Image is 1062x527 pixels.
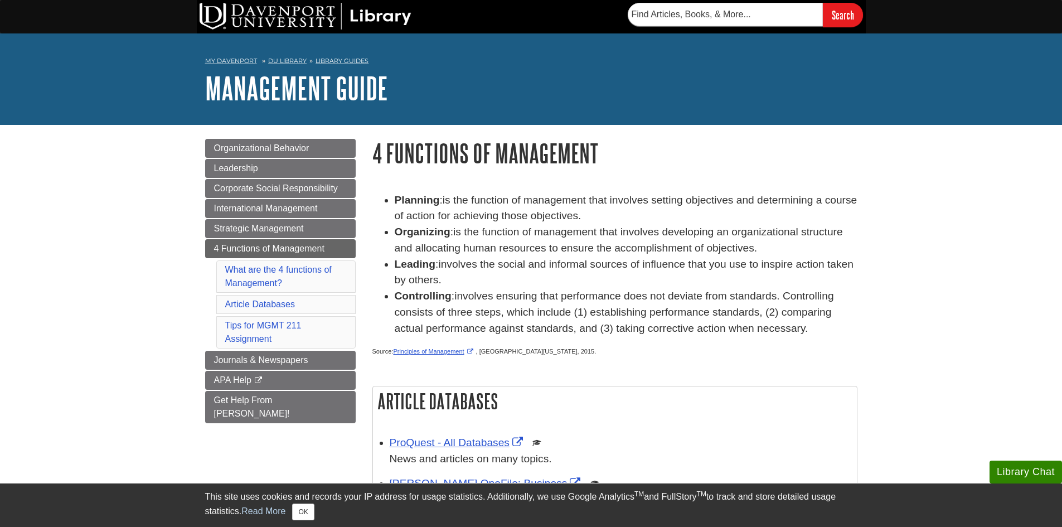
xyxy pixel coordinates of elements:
[214,143,309,153] span: Organizational Behavior
[395,290,452,302] strong: Controlling
[225,265,332,288] a: What are the 4 functions of Management?
[200,3,411,30] img: DU Library
[390,437,526,448] a: Link opens in new window
[225,321,302,344] a: Tips for MGMT 211 Assignment
[214,395,290,418] span: Get Help From [PERSON_NAME]!
[214,204,318,213] span: International Management
[214,163,258,173] span: Leadership
[395,226,843,254] span: is the function of management that involves developing an organizational structure and allocating...
[590,479,599,488] img: Scholarly or Peer Reviewed
[205,199,356,218] a: International Management
[205,391,356,423] a: Get Help From [PERSON_NAME]!
[214,183,338,193] span: Corporate Social Responsibility
[316,57,368,65] a: Library Guides
[393,348,476,355] a: Link opens in new window
[214,224,304,233] span: Strategic Management
[395,258,854,286] span: involves the social and informal sources of influence that you use to inspire action taken by oth...
[395,257,857,289] li: :
[205,219,356,238] a: Strategic Management
[205,490,857,520] div: This site uses cookies and records your IP address for usage statistics. Additionally, we use Goo...
[225,299,295,309] a: Article Databases
[395,192,857,225] li: :
[395,288,857,336] li: :
[390,477,584,489] a: Link opens in new window
[532,438,541,447] img: Scholarly or Peer Reviewed
[214,244,324,253] span: 4 Functions of Management
[823,3,863,27] input: Search
[697,490,706,498] sup: TM
[395,226,450,238] strong: Organizing
[205,139,356,423] div: Guide Page Menu
[372,139,857,167] h1: 4 Functions of Management
[205,239,356,258] a: 4 Functions of Management
[395,290,834,334] span: involves ensuring that performance does not deviate from standards. Controlling consists of three...
[205,139,356,158] a: Organizational Behavior
[628,3,863,27] form: Searches DU Library's articles, books, and more
[254,377,263,384] i: This link opens in a new window
[990,461,1062,484] button: Library Chat
[214,355,308,365] span: Journals & Newspapers
[214,375,251,385] span: APA Help
[268,57,307,65] a: DU Library
[395,258,436,270] strong: Leading
[395,194,857,222] span: is the function of management that involves setting objectives and determining a course of action...
[205,179,356,198] a: Corporate Social Responsibility
[634,490,644,498] sup: TM
[205,56,257,66] a: My Davenport
[628,3,823,26] input: Find Articles, Books, & More...
[205,71,388,105] a: Management Guide
[373,386,857,416] h2: Article Databases
[205,159,356,178] a: Leadership
[372,348,597,355] span: Source: , [GEOGRAPHIC_DATA][US_STATE], 2015.
[390,451,851,467] p: News and articles on many topics.
[205,371,356,390] a: APA Help
[241,506,285,516] a: Read More
[395,194,440,206] strong: Planning
[292,504,314,520] button: Close
[205,54,857,71] nav: breadcrumb
[205,351,356,370] a: Journals & Newspapers
[395,224,857,257] li: :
